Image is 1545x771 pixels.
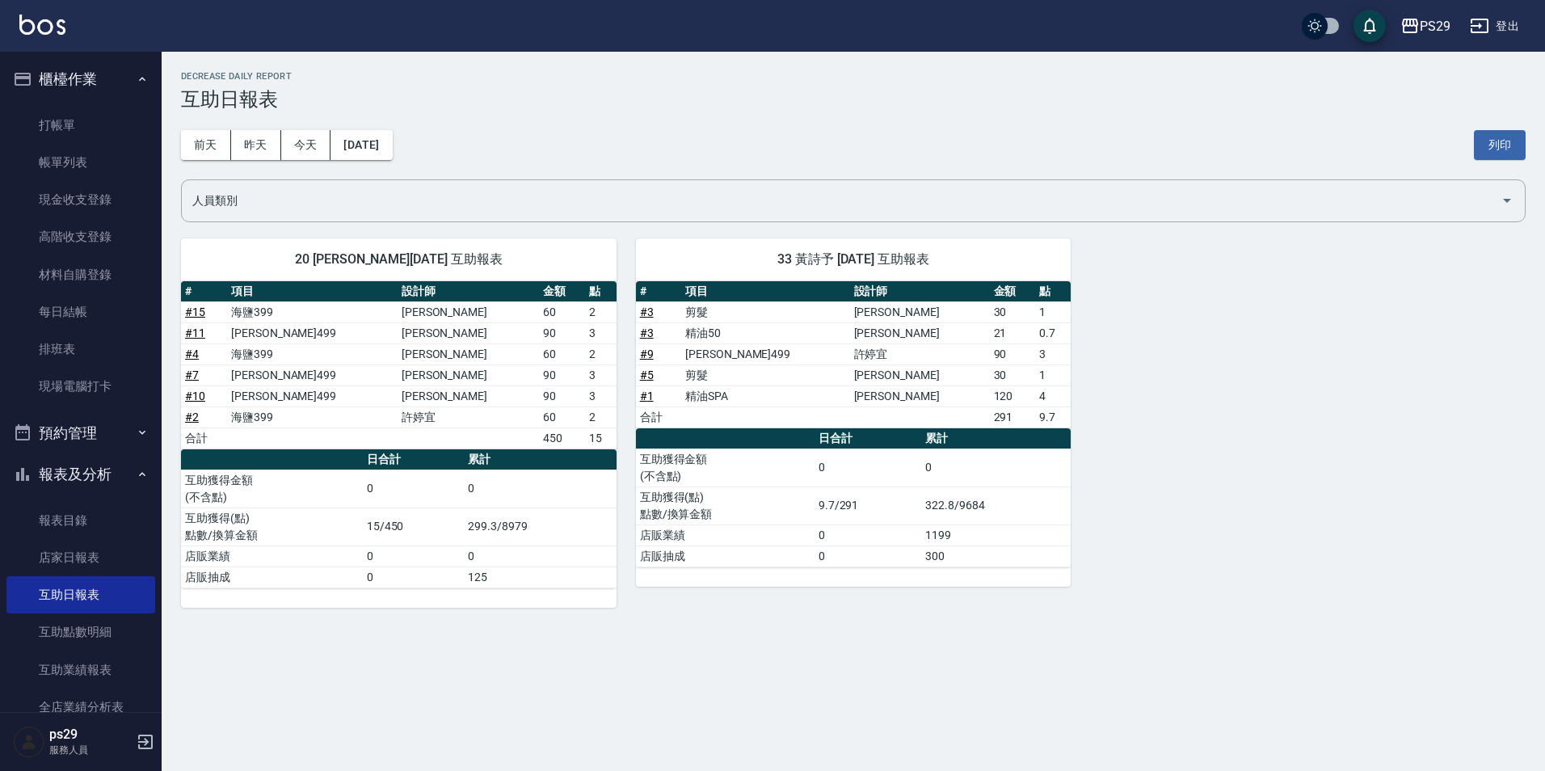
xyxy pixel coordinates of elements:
a: 材料自購登錄 [6,256,155,293]
span: 33 黃詩予 [DATE] 互助報表 [655,251,1052,268]
td: [PERSON_NAME] [850,322,990,343]
img: Person [13,726,45,758]
table: a dense table [181,449,617,588]
td: 90 [539,385,585,407]
td: [PERSON_NAME] [850,385,990,407]
td: 許婷宜 [850,343,990,364]
td: [PERSON_NAME] [398,301,539,322]
td: 0 [464,470,616,508]
th: 點 [585,281,617,302]
td: 90 [539,364,585,385]
td: 1 [1035,301,1071,322]
td: 299.3/8979 [464,508,616,546]
a: 互助點數明細 [6,613,155,651]
td: 互助獲得金額 (不含點) [181,470,363,508]
button: 櫃檯作業 [6,58,155,100]
td: 0.7 [1035,322,1071,343]
a: 報表目錄 [6,502,155,539]
th: # [181,281,227,302]
td: 0 [363,567,465,588]
a: #1 [640,390,654,402]
td: [PERSON_NAME] [398,343,539,364]
td: 店販抽成 [181,567,363,588]
td: 21 [990,322,1035,343]
td: 60 [539,407,585,428]
th: 項目 [227,281,398,302]
button: PS29 [1394,10,1457,43]
button: 前天 [181,130,231,160]
a: #9 [640,348,654,360]
td: 剪髮 [681,301,849,322]
td: 海鹽399 [227,301,398,322]
button: 登出 [1463,11,1526,41]
td: 4 [1035,385,1071,407]
th: 項目 [681,281,849,302]
td: [PERSON_NAME] [850,364,990,385]
th: 金額 [539,281,585,302]
div: PS29 [1420,16,1450,36]
td: 剪髮 [681,364,849,385]
td: [PERSON_NAME] [850,301,990,322]
a: #11 [185,327,205,339]
td: 15 [585,428,617,449]
td: 店販業績 [636,525,815,546]
table: a dense table [181,281,617,449]
td: 2 [585,343,617,364]
td: [PERSON_NAME]499 [227,322,398,343]
td: 合計 [636,407,681,428]
td: 2 [585,407,617,428]
td: 3 [585,385,617,407]
td: 60 [539,343,585,364]
h2: Decrease Daily Report [181,71,1526,82]
table: a dense table [636,428,1071,567]
button: 今天 [281,130,331,160]
h3: 互助日報表 [181,88,1526,111]
input: 人員名稱 [188,187,1494,215]
a: #5 [640,369,654,381]
td: 店販抽成 [636,546,815,567]
img: Logo [19,15,65,35]
a: 互助業績報表 [6,651,155,689]
span: 20 [PERSON_NAME][DATE] 互助報表 [200,251,597,268]
th: 累計 [464,449,616,470]
td: 互助獲得(點) 點數/換算金額 [636,487,815,525]
a: #3 [640,327,654,339]
td: 300 [921,546,1071,567]
h5: ps29 [49,727,132,743]
td: 互助獲得(點) 點數/換算金額 [181,508,363,546]
td: 1199 [921,525,1071,546]
td: 海鹽399 [227,407,398,428]
td: 精油SPA [681,385,849,407]
td: 許婷宜 [398,407,539,428]
th: 點 [1035,281,1071,302]
td: [PERSON_NAME]499 [681,343,849,364]
td: 0 [815,449,921,487]
th: # [636,281,681,302]
td: 9.7 [1035,407,1071,428]
table: a dense table [636,281,1071,428]
p: 服務人員 [49,743,132,757]
td: 30 [990,301,1035,322]
td: 3 [585,322,617,343]
td: 1 [1035,364,1071,385]
th: 日合計 [815,428,921,449]
a: 帳單列表 [6,144,155,181]
a: #10 [185,390,205,402]
td: 322.8/9684 [921,487,1071,525]
td: 3 [1035,343,1071,364]
td: 450 [539,428,585,449]
td: 15/450 [363,508,465,546]
a: #2 [185,411,199,423]
td: [PERSON_NAME]499 [227,364,398,385]
th: 累計 [921,428,1071,449]
button: Open [1494,187,1520,213]
td: 合計 [181,428,227,449]
a: #3 [640,305,654,318]
a: #4 [185,348,199,360]
a: 排班表 [6,331,155,368]
td: 精油50 [681,322,849,343]
td: 0 [363,546,465,567]
th: 設計師 [850,281,990,302]
a: 高階收支登錄 [6,218,155,255]
th: 設計師 [398,281,539,302]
